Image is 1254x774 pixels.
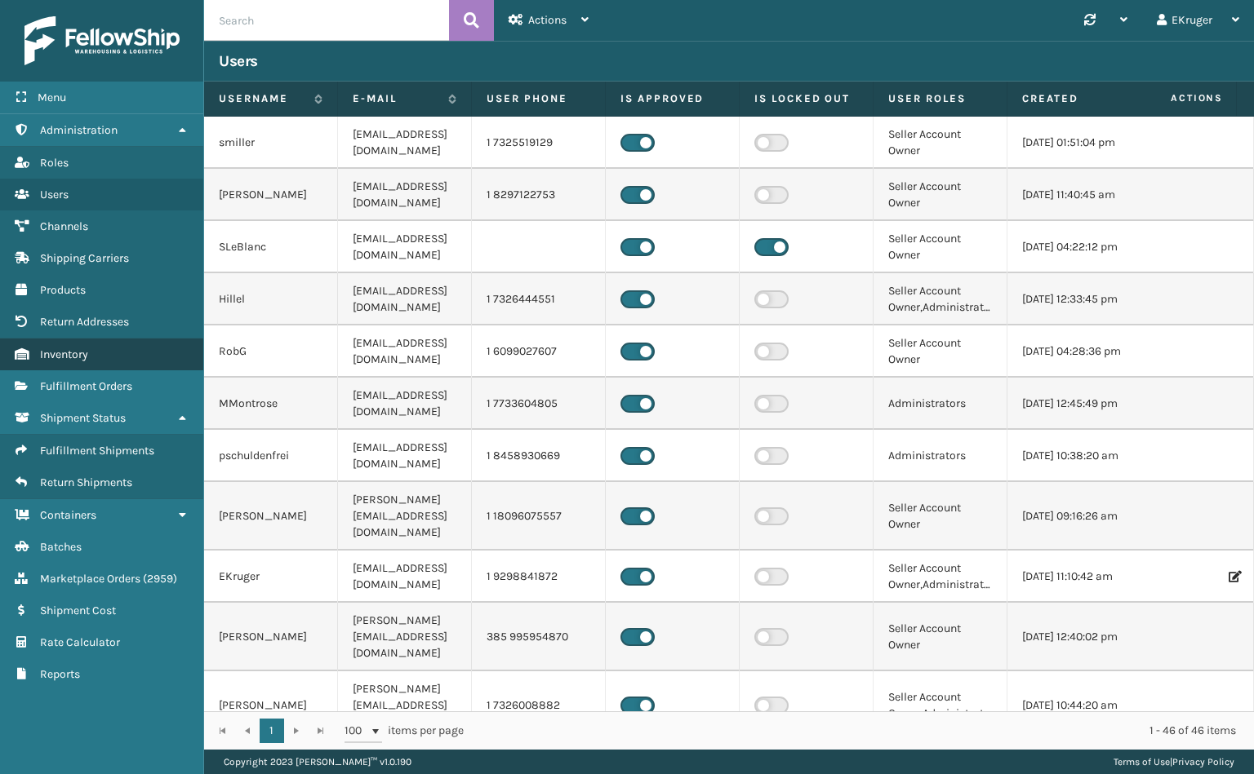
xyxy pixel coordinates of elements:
[1007,325,1141,378] td: [DATE] 04:28:36 pm
[338,378,472,430] td: [EMAIL_ADDRESS][DOMAIN_NAME]
[1007,221,1141,273] td: [DATE] 04:22:12 pm
[204,430,338,482] td: pschuldenfrei
[620,91,724,106] label: Is Approved
[204,117,338,169] td: smiller
[204,551,338,603] td: EKruger
[874,671,1007,740] td: Seller Account Owner,Administrators
[143,572,177,586] span: ( 2959 )
[1114,756,1170,767] a: Terms of Use
[874,117,1007,169] td: Seller Account Owner
[40,156,69,170] span: Roles
[338,221,472,273] td: [EMAIL_ADDRESS][DOMAIN_NAME]
[40,188,69,201] span: Users
[1172,756,1234,767] a: Privacy Policy
[204,169,338,221] td: [PERSON_NAME]
[40,251,129,265] span: Shipping Carriers
[1007,169,1141,221] td: [DATE] 11:40:45 am
[528,13,567,27] span: Actions
[754,91,858,106] label: Is Locked Out
[874,325,1007,378] td: Seller Account Owner
[345,719,464,743] span: items per page
[1119,85,1233,112] span: Actions
[1007,551,1141,603] td: [DATE] 11:10:42 am
[1007,378,1141,430] td: [DATE] 12:45:49 pm
[204,603,338,671] td: [PERSON_NAME]
[472,273,606,325] td: 1 7326444551
[40,411,126,425] span: Shipment Status
[40,219,88,233] span: Channels
[345,723,369,739] span: 100
[40,444,154,458] span: Fulfillment Shipments
[204,482,338,551] td: [PERSON_NAME]
[472,169,606,221] td: 1 8297122753
[40,667,80,681] span: Reports
[338,430,472,482] td: [EMAIL_ADDRESS][DOMAIN_NAME]
[472,430,606,482] td: 1 8458930669
[1007,482,1141,551] td: [DATE] 09:16:26 am
[338,551,472,603] td: [EMAIL_ADDRESS][DOMAIN_NAME]
[472,117,606,169] td: 1 7325519129
[338,671,472,740] td: [PERSON_NAME][EMAIL_ADDRESS][DOMAIN_NAME]
[204,325,338,378] td: RobG
[1007,117,1141,169] td: [DATE] 01:51:04 pm
[204,221,338,273] td: SLeBlanc
[40,123,118,137] span: Administration
[1007,603,1141,671] td: [DATE] 12:40:02 pm
[874,603,1007,671] td: Seller Account Owner
[40,604,116,617] span: Shipment Cost
[1022,91,1109,106] label: Created
[472,482,606,551] td: 1 18096075557
[874,482,1007,551] td: Seller Account Owner
[40,379,132,393] span: Fulfillment Orders
[874,273,1007,325] td: Seller Account Owner,Administrators
[874,430,1007,482] td: Administrators
[1007,671,1141,740] td: [DATE] 10:44:20 am
[204,671,338,740] td: [PERSON_NAME]
[874,169,1007,221] td: Seller Account Owner
[874,221,1007,273] td: Seller Account Owner
[487,91,590,106] label: User phone
[338,482,472,551] td: [PERSON_NAME][EMAIL_ADDRESS][DOMAIN_NAME]
[40,283,86,297] span: Products
[1007,430,1141,482] td: [DATE] 10:38:20 am
[260,719,284,743] a: 1
[1229,571,1238,582] i: Edit
[472,378,606,430] td: 1 7733604805
[472,603,606,671] td: 385 995954870
[888,91,992,106] label: User Roles
[40,572,140,586] span: Marketplace Orders
[219,51,258,71] h3: Users
[40,315,129,329] span: Return Addresses
[353,91,440,106] label: E-mail
[40,540,82,554] span: Batches
[40,635,120,649] span: Rate Calculator
[874,551,1007,603] td: Seller Account Owner,Administrators
[38,91,66,104] span: Menu
[472,671,606,740] td: 1 7326008882
[338,169,472,221] td: [EMAIL_ADDRESS][DOMAIN_NAME]
[40,347,88,361] span: Inventory
[24,16,180,65] img: logo
[219,91,306,106] label: Username
[1007,273,1141,325] td: [DATE] 12:33:45 pm
[40,475,132,489] span: Return Shipments
[874,378,1007,430] td: Administrators
[338,603,472,671] td: [PERSON_NAME][EMAIL_ADDRESS][DOMAIN_NAME]
[338,117,472,169] td: [EMAIL_ADDRESS][DOMAIN_NAME]
[1114,750,1234,774] div: |
[204,378,338,430] td: MMontrose
[472,325,606,378] td: 1 6099027607
[40,508,96,522] span: Containers
[224,750,411,774] p: Copyright 2023 [PERSON_NAME]™ v 1.0.190
[338,325,472,378] td: [EMAIL_ADDRESS][DOMAIN_NAME]
[338,273,472,325] td: [EMAIL_ADDRESS][DOMAIN_NAME]
[472,551,606,603] td: 1 9298841872
[204,273,338,325] td: Hillel
[487,723,1236,739] div: 1 - 46 of 46 items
